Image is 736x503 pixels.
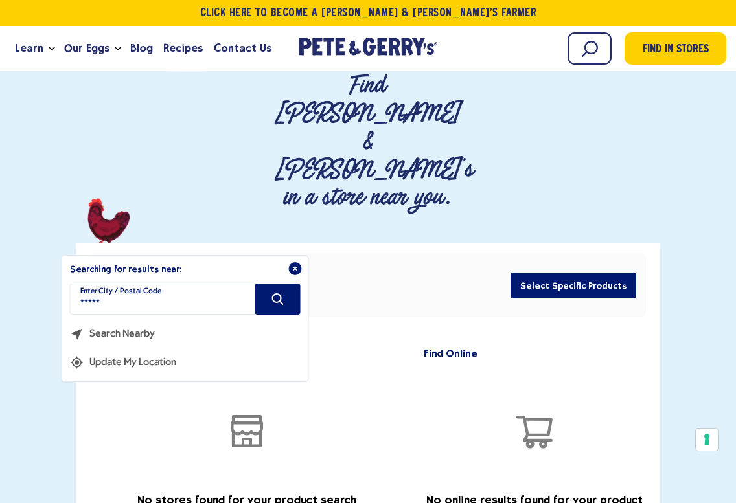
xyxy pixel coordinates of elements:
[568,32,612,65] input: Search
[275,71,461,211] p: Find [PERSON_NAME] & [PERSON_NAME]'s in a store near you.
[625,32,726,65] a: Find in Stores
[163,40,203,56] span: Recipes
[59,31,115,66] a: Our Eggs
[130,40,153,56] span: Blog
[696,429,718,451] button: Your consent preferences for tracking technologies
[49,47,55,51] button: Open the dropdown menu for Learn
[115,47,121,51] button: Open the dropdown menu for Our Eggs
[643,41,709,59] span: Find in Stores
[209,31,277,66] a: Contact Us
[125,31,158,66] a: Blog
[214,40,271,56] span: Contact Us
[64,40,109,56] span: Our Eggs
[158,31,208,66] a: Recipes
[10,31,49,66] a: Learn
[15,40,43,56] span: Learn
